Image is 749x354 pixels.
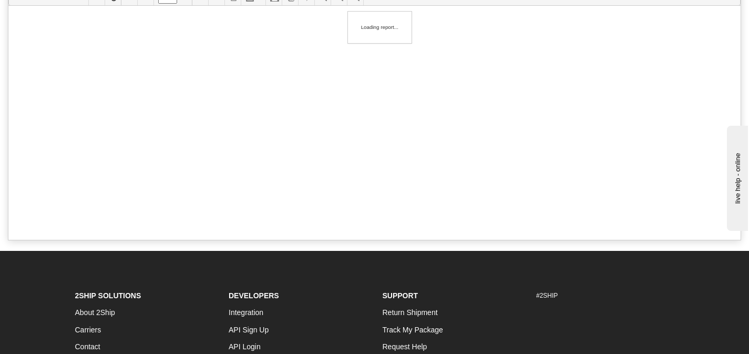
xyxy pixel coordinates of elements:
[229,326,269,334] a: API Sign Up
[383,342,427,351] a: Request Help
[75,326,101,334] a: Carriers
[725,123,748,230] iframe: chat widget
[75,342,100,351] a: Contact
[536,292,674,299] h6: #2SHIP
[229,291,279,300] strong: Developers
[383,308,438,317] a: Return Shipment
[75,291,141,300] strong: 2Ship Solutions
[383,326,443,334] a: Track My Package
[8,9,97,17] div: live help - online
[353,16,406,38] div: Loading report...
[383,291,418,300] strong: Support
[229,308,263,317] a: Integration
[75,308,115,317] a: About 2Ship
[229,342,261,351] a: API Login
